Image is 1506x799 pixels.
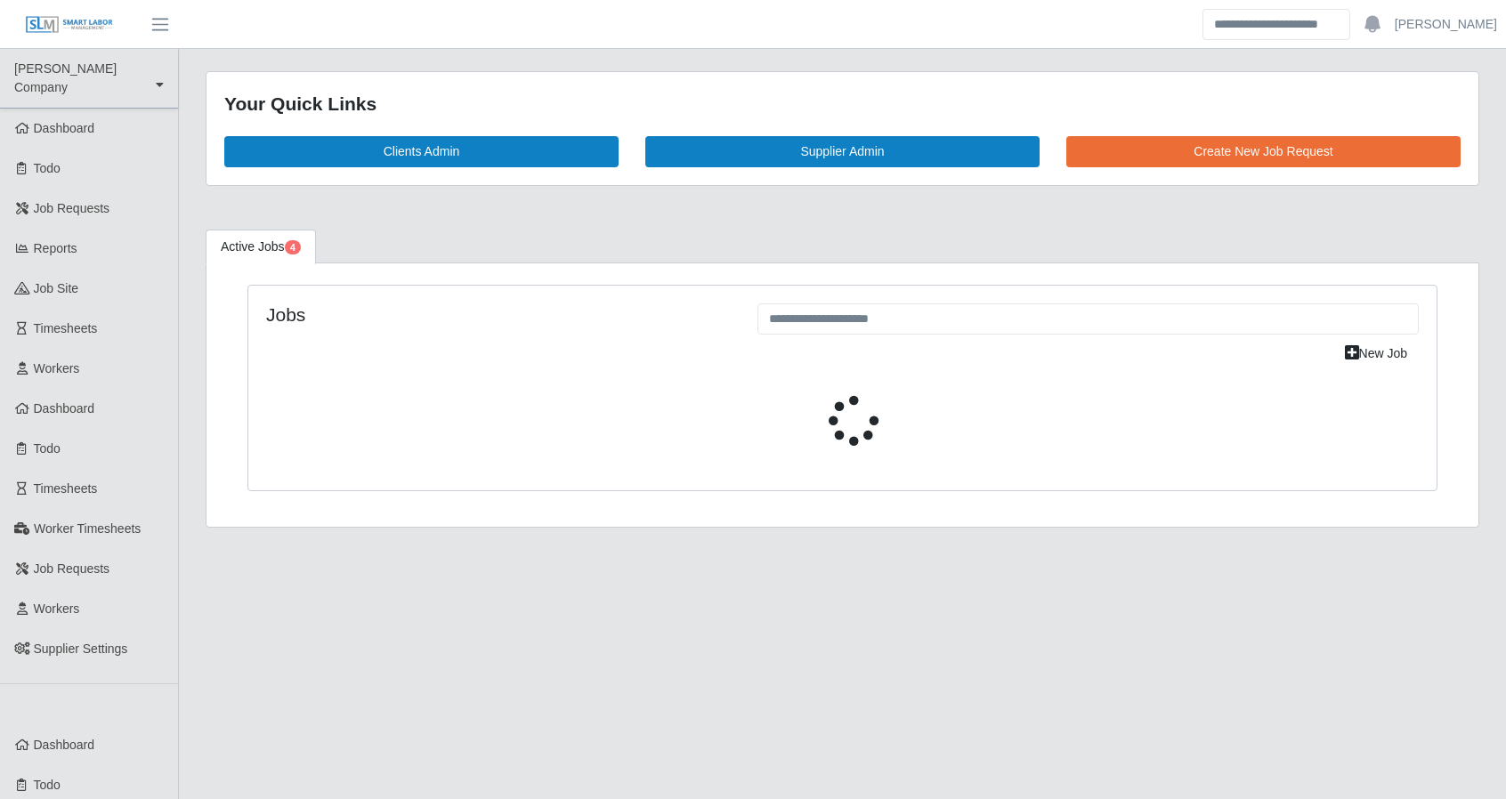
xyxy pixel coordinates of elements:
[34,241,77,255] span: Reports
[34,121,95,135] span: Dashboard
[1395,15,1497,34] a: [PERSON_NAME]
[34,642,128,656] span: Supplier Settings
[34,361,80,375] span: Workers
[206,230,316,264] a: Active Jobs
[224,136,619,167] a: Clients Admin
[34,481,98,496] span: Timesheets
[34,281,79,295] span: job site
[34,401,95,416] span: Dashboard
[1202,9,1350,40] input: Search
[34,521,141,536] span: Worker Timesheets
[34,201,110,215] span: Job Requests
[34,561,110,576] span: Job Requests
[224,90,1461,118] div: Your Quick Links
[1333,338,1419,369] a: New Job
[266,303,731,326] h4: Jobs
[34,601,80,616] span: Workers
[645,136,1040,167] a: Supplier Admin
[285,240,301,254] span: Pending Jobs
[34,738,95,752] span: Dashboard
[34,441,61,456] span: Todo
[34,321,98,335] span: Timesheets
[34,161,61,175] span: Todo
[1066,136,1461,167] a: Create New Job Request
[34,778,61,792] span: Todo
[25,15,114,35] img: SLM Logo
